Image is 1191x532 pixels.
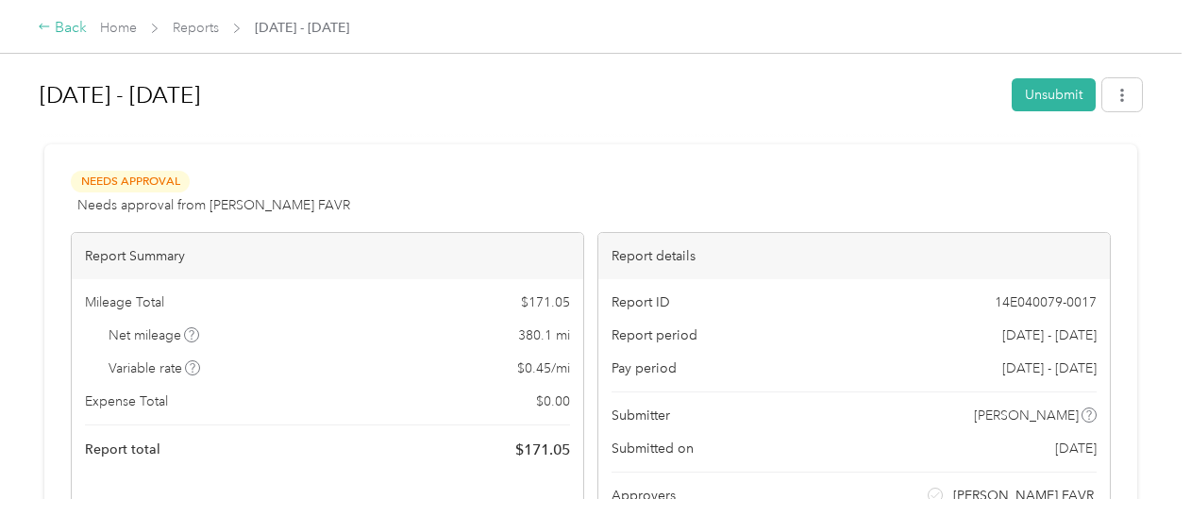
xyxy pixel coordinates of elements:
span: Report period [612,325,697,345]
span: Report ID [612,292,670,312]
a: Reports [173,20,219,36]
span: [DATE] - [DATE] [255,18,349,38]
span: Approvers [612,486,676,506]
span: Net mileage [109,325,200,345]
button: Unsubmit [1012,78,1096,111]
span: $ 171.05 [521,292,570,312]
span: [DATE] - [DATE] [1002,325,1097,345]
div: Back [38,17,87,40]
span: $ 0.45 / mi [517,358,570,378]
span: [DATE] - [DATE] [1002,358,1097,378]
span: Mileage Total [85,292,164,312]
span: Submitted on [612,439,694,458]
span: [PERSON_NAME] FAVR [953,486,1094,506]
span: $ 171.05 [515,439,570,461]
span: Needs Approval [71,171,190,192]
iframe: Everlance-gr Chat Button Frame [1085,426,1191,532]
span: Variable rate [109,358,201,378]
h1: Sep 16 - 30, 2025 [40,73,998,118]
div: Report Summary [72,233,583,279]
div: Report details [598,233,1110,279]
span: $ 0.00 [536,391,570,411]
span: 380.1 mi [518,325,570,345]
span: [DATE] [1055,439,1097,458]
a: Home [100,20,137,36]
span: [PERSON_NAME] [974,406,1079,425]
span: Expense Total [85,391,168,411]
span: 14E040079-0017 [995,292,1097,312]
span: Submitter [612,406,670,425]
span: Pay period [612,358,677,378]
span: Needs approval from [PERSON_NAME] FAVR [77,195,350,215]
span: Report total [85,440,160,459]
